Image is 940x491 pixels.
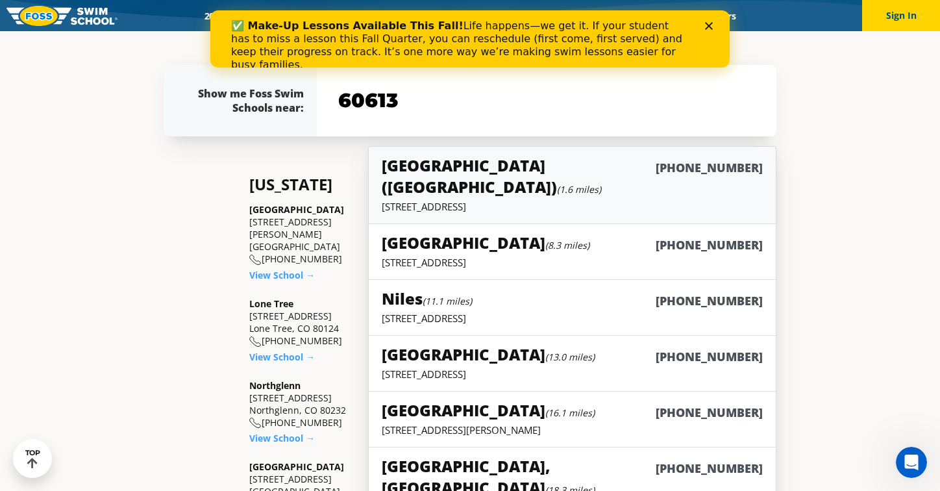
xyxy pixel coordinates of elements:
a: About FOSS [443,10,515,22]
small: (8.3 miles) [545,239,589,251]
h5: [GEOGRAPHIC_DATA] ([GEOGRAPHIC_DATA]) [382,155,656,197]
iframe: Intercom live chat [896,447,927,478]
img: FOSS Swim School Logo [6,6,117,26]
div: Life happens—we get it. If your student has to miss a lesson this Fall Quarter, you can reschedul... [21,9,478,61]
p: [STREET_ADDRESS][PERSON_NAME] [382,423,763,436]
small: (1.6 miles) [557,183,601,195]
a: [GEOGRAPHIC_DATA](13.0 miles)[PHONE_NUMBER][STREET_ADDRESS] [368,335,776,392]
input: YOUR ZIP CODE [335,82,758,120]
a: Niles(11.1 miles)[PHONE_NUMBER][STREET_ADDRESS] [368,279,776,336]
iframe: Intercom live chat banner [210,10,730,68]
small: (13.0 miles) [545,351,595,363]
a: [GEOGRAPHIC_DATA](8.3 miles)[PHONE_NUMBER][STREET_ADDRESS] [368,223,776,280]
h5: [GEOGRAPHIC_DATA] [382,344,595,365]
h6: [PHONE_NUMBER] [656,293,763,309]
p: [STREET_ADDRESS] [382,312,763,325]
h5: [GEOGRAPHIC_DATA] [382,232,589,253]
a: [GEOGRAPHIC_DATA](16.1 miles)[PHONE_NUMBER][STREET_ADDRESS][PERSON_NAME] [368,391,776,447]
div: TOP [25,449,40,469]
a: Swim Like [PERSON_NAME] [515,10,652,22]
a: Schools [274,10,328,22]
a: Swim Path® Program [328,10,442,22]
a: [GEOGRAPHIC_DATA] ([GEOGRAPHIC_DATA])(1.6 miles)[PHONE_NUMBER][STREET_ADDRESS] [368,146,776,224]
a: 2025 Calendar [193,10,274,22]
p: [STREET_ADDRESS] [382,200,763,213]
p: [STREET_ADDRESS] [382,256,763,269]
h5: [GEOGRAPHIC_DATA] [382,399,595,421]
div: Show me Foss Swim Schools near: [190,86,304,115]
h6: [PHONE_NUMBER] [656,405,763,421]
b: ✅ Make-Up Lessons Available This Fall! [21,9,253,21]
h5: Niles [382,288,472,309]
a: Blog [652,10,693,22]
div: Close [495,12,508,19]
a: Careers [693,10,747,22]
h6: [PHONE_NUMBER] [656,160,763,197]
p: [STREET_ADDRESS] [382,368,763,381]
h6: [PHONE_NUMBER] [656,349,763,365]
small: (11.1 miles) [423,295,472,307]
small: (16.1 miles) [545,407,595,419]
h6: [PHONE_NUMBER] [656,237,763,253]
